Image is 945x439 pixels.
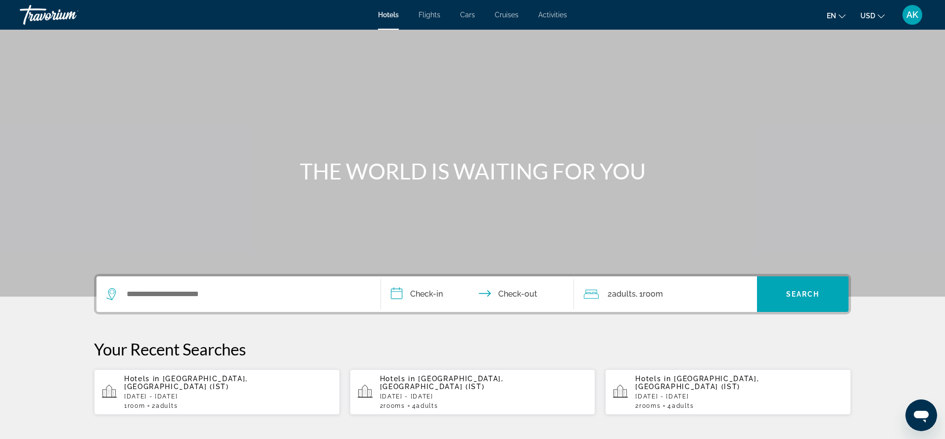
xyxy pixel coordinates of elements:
[94,339,851,359] p: Your Recent Searches
[860,12,875,20] span: USD
[639,402,661,409] span: rooms
[786,290,820,298] span: Search
[757,276,849,312] button: Search
[860,8,885,23] button: Change currency
[380,393,588,400] p: [DATE] - [DATE]
[378,11,399,19] a: Hotels
[419,11,440,19] a: Flights
[128,402,145,409] span: Room
[412,402,438,409] span: 4
[827,12,836,20] span: en
[538,11,567,19] a: Activities
[672,402,694,409] span: Adults
[124,375,248,391] span: [GEOGRAPHIC_DATA], [GEOGRAPHIC_DATA] (IST)
[635,375,671,383] span: Hotels in
[574,276,757,312] button: Travelers: 2 adults, 0 children
[416,402,438,409] span: Adults
[906,10,918,20] span: AK
[156,402,178,409] span: Adults
[380,375,416,383] span: Hotels in
[460,11,475,19] a: Cars
[495,11,519,19] a: Cruises
[643,289,663,299] span: Room
[94,369,340,415] button: Hotels in [GEOGRAPHIC_DATA], [GEOGRAPHIC_DATA] (IST)[DATE] - [DATE]1Room2Adults
[605,369,851,415] button: Hotels in [GEOGRAPHIC_DATA], [GEOGRAPHIC_DATA] (IST)[DATE] - [DATE]2rooms4Adults
[636,287,663,301] span: , 1
[612,289,636,299] span: Adults
[350,369,596,415] button: Hotels in [GEOGRAPHIC_DATA], [GEOGRAPHIC_DATA] (IST)[DATE] - [DATE]2rooms4Adults
[287,158,658,184] h1: THE WORLD IS WAITING FOR YOU
[152,402,178,409] span: 2
[905,399,937,431] iframe: Button to launch messaging window
[383,402,405,409] span: rooms
[635,393,843,400] p: [DATE] - [DATE]
[381,276,574,312] button: Check in and out dates
[827,8,846,23] button: Change language
[124,393,332,400] p: [DATE] - [DATE]
[635,375,759,391] span: [GEOGRAPHIC_DATA], [GEOGRAPHIC_DATA] (IST)
[20,2,119,28] a: Travorium
[899,4,925,25] button: User Menu
[124,375,160,383] span: Hotels in
[667,402,694,409] span: 4
[124,402,145,409] span: 1
[635,402,661,409] span: 2
[380,375,504,391] span: [GEOGRAPHIC_DATA], [GEOGRAPHIC_DATA] (IST)
[608,287,636,301] span: 2
[96,276,849,312] div: Search widget
[380,402,405,409] span: 2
